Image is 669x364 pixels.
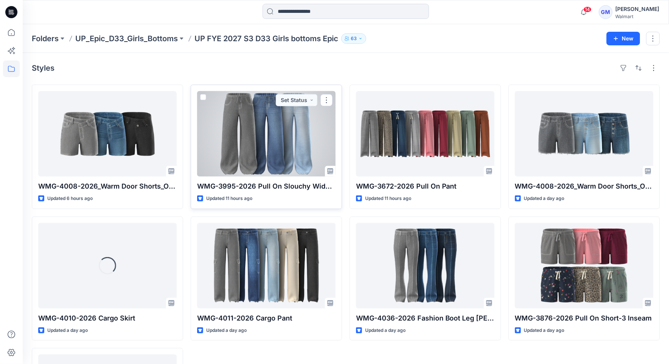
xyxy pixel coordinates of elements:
p: WMG-3995-2026 Pull On Slouchy Wide Leg [197,181,336,192]
button: 63 [341,33,366,44]
div: [PERSON_NAME] [616,5,660,14]
p: Updated a day ago [206,327,247,335]
a: Folders [32,33,59,44]
a: WMG-3995-2026 Pull On Slouchy Wide Leg [197,91,336,177]
p: WMG-3876-2026 Pull On Short-3 Inseam [515,313,653,324]
p: WMG-4008-2026_Warm Door Shorts_Opt2 [38,181,177,192]
p: WMG-4011-2026 Cargo Pant [197,313,336,324]
p: WMG-4010-2026 Cargo Skirt [38,313,177,324]
p: Updated 11 hours ago [365,195,411,203]
p: 63 [351,34,357,43]
p: WMG-3672-2026 Pull On Pant [356,181,495,192]
p: Updated a day ago [365,327,406,335]
span: 14 [583,6,592,12]
p: Updated a day ago [524,195,565,203]
div: Walmart [616,14,660,19]
a: UP_Epic_D33_Girls_Bottoms [75,33,178,44]
a: WMG-4036-2026 Fashion Boot Leg Jean [356,223,495,308]
button: New [607,32,640,45]
div: GM [599,5,613,19]
a: WMG-3876-2026 Pull On Short-3 Inseam [515,223,653,308]
a: WMG-3672-2026 Pull On Pant [356,91,495,177]
p: Updated 6 hours ago [47,195,93,203]
p: WMG-4036-2026 Fashion Boot Leg [PERSON_NAME] [356,313,495,324]
a: WMG-4011-2026 Cargo Pant [197,223,336,308]
a: WMG-4008-2026_Warm Door Shorts_Opt1 [515,91,653,177]
p: UP FYE 2027 S3 D33 Girls bottoms Epic [194,33,338,44]
p: Updated 11 hours ago [206,195,252,203]
p: Updated a day ago [47,327,88,335]
a: WMG-4008-2026_Warm Door Shorts_Opt2 [38,91,177,177]
p: Updated a day ago [524,327,565,335]
p: WMG-4008-2026_Warm Door Shorts_Opt1 [515,181,653,192]
h4: Styles [32,64,54,73]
